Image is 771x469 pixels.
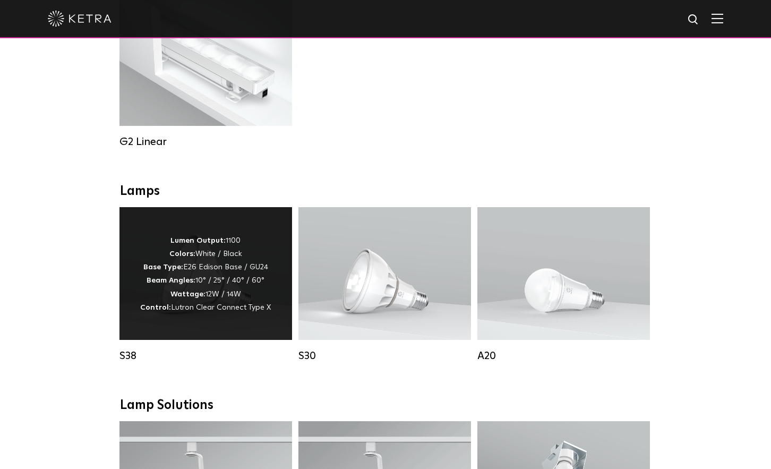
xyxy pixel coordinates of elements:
[170,237,226,244] strong: Lumen Output:
[143,263,183,271] strong: Base Type:
[477,349,650,362] div: A20
[477,207,650,362] a: A20 Lumen Output:600 / 800Colors:White / BlackBase Type:E26 Edison Base / GU24Beam Angles:Omni-Di...
[171,304,271,311] span: Lutron Clear Connect Type X
[119,349,292,362] div: S38
[298,207,471,362] a: S30 Lumen Output:1100Colors:White / BlackBase Type:E26 Edison Base / GU24Beam Angles:15° / 25° / ...
[147,277,195,284] strong: Beam Angles:
[120,184,651,199] div: Lamps
[298,349,471,362] div: S30
[120,398,651,413] div: Lamp Solutions
[140,304,171,311] strong: Control:
[687,13,700,27] img: search icon
[170,291,205,298] strong: Wattage:
[169,250,195,258] strong: Colors:
[119,135,292,148] div: G2 Linear
[140,234,271,314] p: 1100 White / Black E26 Edison Base / GU24 10° / 25° / 40° / 60° 12W / 14W
[119,207,292,362] a: S38 Lumen Output:1100Colors:White / BlackBase Type:E26 Edison Base / GU24Beam Angles:10° / 25° / ...
[712,13,723,23] img: Hamburger%20Nav.svg
[48,11,112,27] img: ketra-logo-2019-white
